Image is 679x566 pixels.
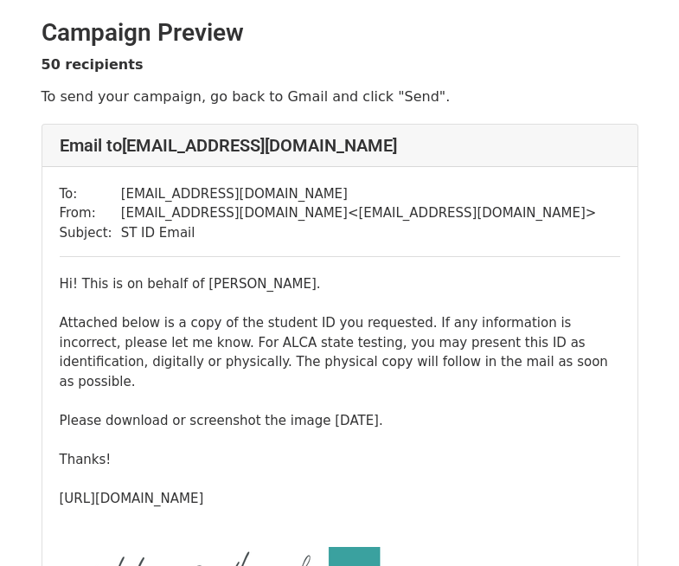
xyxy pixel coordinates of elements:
p: To send your campaign, go back to Gmail and click "Send". [42,87,638,106]
div: Hi! This is on behalf of [PERSON_NAME]. [60,274,620,294]
div: Attached below is a copy of the student ID you requested. If any information is incorrect, please... [60,313,620,391]
strong: 50 recipients [42,56,144,73]
td: Subject: [60,223,121,243]
div: [URL][DOMAIN_NAME] [60,489,620,509]
h4: Email to [EMAIL_ADDRESS][DOMAIN_NAME] [60,135,620,156]
td: ST ID Email [121,223,597,243]
td: [EMAIL_ADDRESS][DOMAIN_NAME] [121,184,597,204]
div: Thanks! [60,450,620,470]
h2: Campaign Preview [42,18,638,48]
td: To: [60,184,121,204]
td: From: [60,203,121,223]
div: Please download or screenshot the image [DATE]. [60,411,620,431]
td: [EMAIL_ADDRESS][DOMAIN_NAME] < [EMAIL_ADDRESS][DOMAIN_NAME] > [121,203,597,223]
